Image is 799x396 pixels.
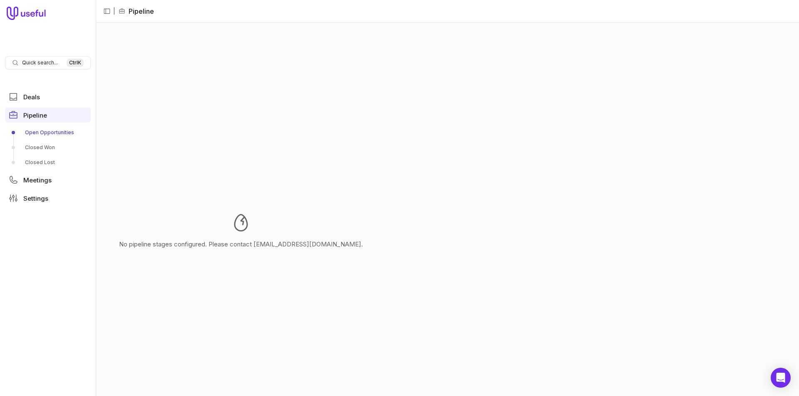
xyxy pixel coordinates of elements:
span: Quick search... [22,59,58,66]
span: Pipeline [23,112,47,118]
kbd: Ctrl K [67,59,84,67]
a: Open Opportunities [5,126,91,139]
div: Open Intercom Messenger [771,368,791,388]
p: No pipeline stages configured. Please contact [EMAIL_ADDRESS][DOMAIN_NAME]. [119,239,363,249]
a: Closed Won [5,141,91,154]
a: Meetings [5,172,91,187]
li: Pipeline [119,6,154,16]
span: Meetings [23,177,52,183]
a: Deals [5,89,91,104]
div: Pipeline submenu [5,126,91,169]
a: Closed Lost [5,156,91,169]
span: | [113,6,115,16]
a: Settings [5,191,91,206]
span: Settings [23,195,48,202]
button: Collapse sidebar [101,5,113,17]
a: Pipeline [5,108,91,123]
span: Deals [23,94,40,100]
